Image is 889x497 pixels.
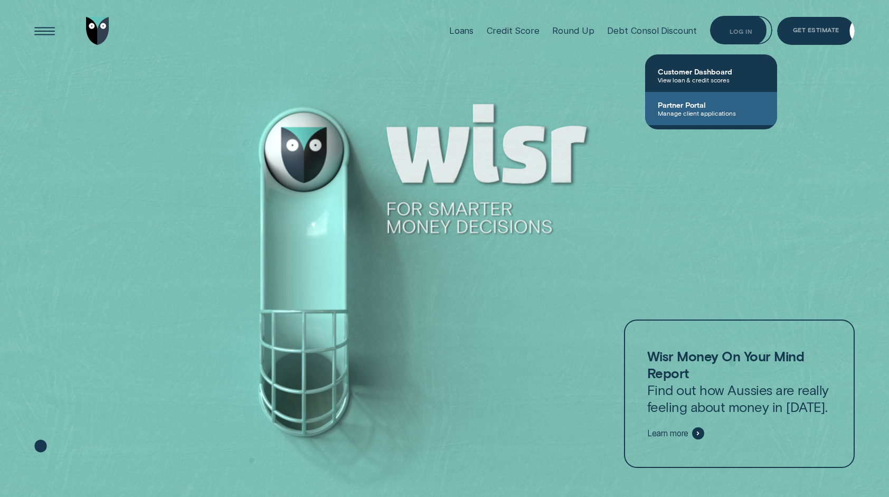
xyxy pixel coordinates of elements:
[658,76,764,83] span: View loan & credit scores
[645,92,777,125] a: Partner PortalManage client applications
[647,348,831,416] p: Find out how Aussies are really feeling about money in [DATE].
[647,428,688,439] span: Learn more
[730,28,752,33] div: Log in
[658,100,764,109] span: Partner Portal
[710,16,772,44] button: Log in
[624,320,855,468] a: Wisr Money On Your Mind ReportFind out how Aussies are really feeling about money in [DATE].Learn...
[647,348,804,381] strong: Wisr Money On Your Mind Report
[793,25,839,31] div: Get Estimate
[86,17,109,45] img: Wisr
[658,67,764,76] span: Customer Dashboard
[607,25,697,36] div: Debt Consol Discount
[552,25,594,36] div: Round Up
[777,17,855,45] a: Get Estimate
[487,25,540,36] div: Credit Score
[31,17,59,45] button: Open Menu
[645,59,777,92] a: Customer DashboardView loan & credit scores
[658,109,764,117] span: Manage client applications
[449,25,474,36] div: Loans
